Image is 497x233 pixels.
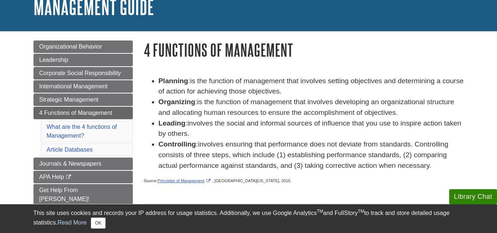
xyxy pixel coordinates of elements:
span: Get Help From [PERSON_NAME]! [39,187,89,202]
a: International Management [33,80,133,93]
a: 4 Functions of Management [33,107,133,119]
a: Article Databases [47,146,93,153]
span: is the function of management that involves setting objectives and determining a course of action... [159,77,464,95]
a: Get Help From [PERSON_NAME]! [33,184,133,205]
span: APA Help [39,174,64,180]
span: involves the social and informal sources of influence that you use to inspire action taken by oth... [159,119,461,138]
span: Strategic Management [39,96,99,103]
h1: 4 Functions of Management [144,40,464,59]
span: Organizational Behavior [39,43,102,50]
button: Close [91,218,105,229]
strong: Planning [159,77,188,85]
li: : [159,76,464,97]
span: Source: , [GEOGRAPHIC_DATA][US_STATE], 2015. [144,179,292,183]
div: This site uses cookies and records your IP address for usage statistics. Additionally, we use Goo... [33,209,464,229]
span: Journals & Newspapers [39,160,102,167]
a: Read More [57,219,86,226]
li: : [159,118,464,140]
span: is the function of management that involves developing an organizational structure and allocating... [159,98,454,116]
li: : [159,97,464,118]
a: What are the 4 functions of Management? [47,124,117,139]
div: Guide Page Menu [33,40,133,205]
a: Organizational Behavior [33,40,133,53]
span: 4 Functions of Management [39,110,112,116]
span: involves ensuring that performance does not deviate from standards. Controlling consists of three... [159,140,448,169]
a: Leadership [33,54,133,66]
a: APA Help [33,171,133,183]
sup: TM [358,209,364,214]
i: This link opens in a new window [65,175,72,180]
a: Strategic Management [33,93,133,106]
span: Corporate Social Responsibility [39,70,121,76]
span: International Management [39,83,108,89]
li: : [159,139,464,171]
strong: Organizing [159,98,195,106]
a: Link opens in new window [157,179,212,183]
sup: TM [317,209,323,214]
span: Leadership [39,57,68,63]
button: Library Chat [449,189,497,204]
strong: Controlling [159,140,196,148]
a: Journals & Newspapers [33,158,133,170]
a: Corporate Social Responsibility [33,67,133,80]
strong: Leading [159,119,186,127]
